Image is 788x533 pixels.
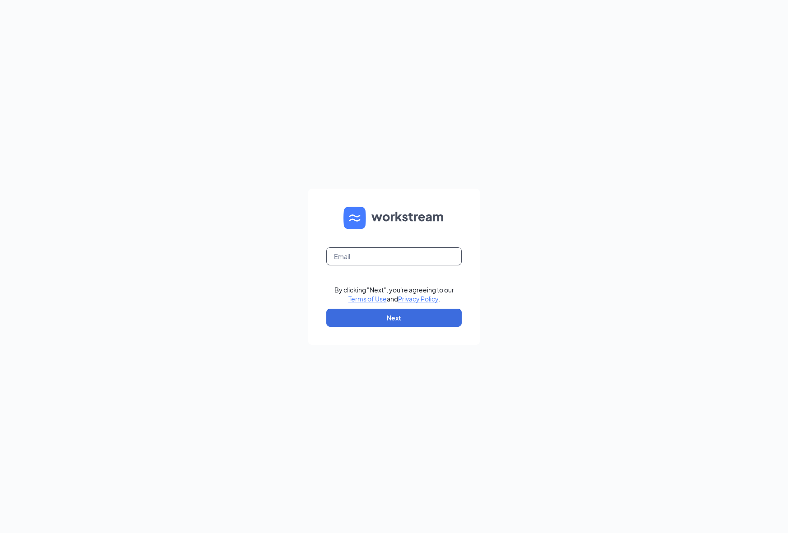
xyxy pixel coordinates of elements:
a: Privacy Policy [398,295,438,303]
button: Next [326,309,462,327]
a: Terms of Use [348,295,387,303]
input: Email [326,247,462,265]
div: By clicking "Next", you're agreeing to our and . [334,285,454,303]
img: WS logo and Workstream text [343,207,445,229]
